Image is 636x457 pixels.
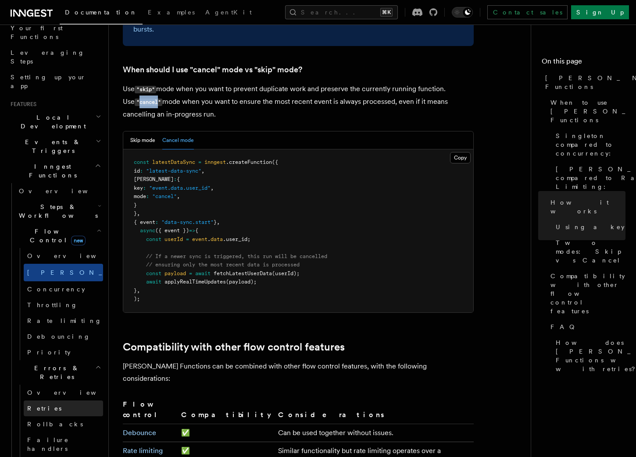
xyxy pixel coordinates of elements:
a: Two modes: Skip vs Cancel [552,235,625,268]
span: : [174,176,177,182]
span: mode [134,193,146,199]
button: Events & Triggers [7,134,103,159]
a: Leveraging Steps [7,45,103,69]
a: Compatibility with other flow control features [123,341,345,353]
span: Singleton compared to concurrency: [556,131,625,158]
span: // If a newer sync is triggered, this run will be cancelled [146,253,327,259]
a: Using a key [552,219,625,235]
a: When should I use "cancel" mode vs "skip" mode? [123,64,302,76]
th: Considerations [275,399,474,424]
span: FAQ [550,322,579,331]
span: [PERSON_NAME] [134,176,174,182]
span: Concurrency [27,286,85,293]
div: Flow Controlnew [15,248,103,360]
a: Setting up your app [7,69,103,94]
a: Your first Functions [7,20,103,45]
a: FAQ [547,319,625,335]
span: applyRealTimeUpdates [164,279,226,285]
a: AgentKit [200,3,257,24]
a: Retries [24,400,103,416]
span: .createFunction [226,159,272,165]
kbd: ⌘K [380,8,393,17]
span: "latest-data-sync" [146,168,201,174]
span: userId [164,236,183,242]
span: const [146,236,161,242]
span: payload [164,270,186,276]
span: fetchLatestUserData [214,270,272,276]
span: Overview [19,188,109,195]
span: , [201,168,204,174]
span: event [192,236,207,242]
span: { [195,227,198,234]
span: await [195,270,211,276]
span: Priority [27,349,71,356]
a: Debounce [123,429,156,437]
a: Debouncing [24,329,103,344]
span: id [134,168,140,174]
a: [PERSON_NAME] Functions [542,70,625,95]
span: = [186,236,189,242]
span: Local Development [7,113,96,131]
span: Debouncing [27,333,90,340]
span: Setting up your app [11,74,86,89]
a: Concurrency [24,281,103,297]
span: = [198,159,201,165]
span: : [155,219,158,225]
a: Examples [143,3,200,24]
span: Flow Control [15,227,96,244]
span: : [143,185,146,191]
span: ({ event }) [155,227,189,234]
span: Events & Triggers [7,138,96,155]
button: Local Development [7,110,103,134]
a: Overview [15,183,103,199]
span: .user_id; [223,236,250,242]
span: Throttling [27,301,78,308]
a: How does [PERSON_NAME] Functions work with retries? [552,335,625,377]
span: Retries [27,405,61,412]
span: Documentation [65,9,137,16]
td: ✅ [178,424,275,442]
span: Overview [27,252,118,259]
a: Throttling [24,297,103,313]
button: Errors & Retries [15,360,103,385]
span: const [146,270,161,276]
h4: On this page [542,56,625,70]
span: } [214,219,217,225]
a: Documentation [60,3,143,25]
span: How it works [550,198,625,216]
span: inngest [204,159,226,165]
span: AgentKit [205,9,252,16]
span: , [211,185,214,191]
p: Use mode when you want to prevent duplicate work and preserve the currently running function. Use... [123,83,474,120]
a: How it works [547,195,625,219]
span: Examples [148,9,195,16]
span: => [189,227,195,234]
span: latestDataSync [152,159,195,165]
span: : [140,168,143,174]
span: , [137,287,140,294]
span: ); [134,296,140,302]
span: Rollbacks [27,421,83,428]
a: Priority [24,344,103,360]
a: Failure handlers [24,432,103,457]
button: Inngest Functions [7,159,103,183]
span: (userId); [272,270,300,276]
code: "skip" [135,86,156,93]
a: Rollbacks [24,416,103,432]
span: Failure handlers [27,436,69,452]
span: Your first Functions [11,25,63,40]
span: , [217,219,220,225]
button: Cancel mode [162,131,194,149]
span: [PERSON_NAME] [27,269,156,276]
span: Overview [27,389,118,396]
span: { [177,176,180,182]
span: async [140,227,155,234]
th: Flow control [123,399,178,424]
span: . [207,236,211,242]
span: Compatibility with other flow control features [550,272,625,315]
span: "cancel" [152,193,177,199]
span: Using a key [556,223,625,231]
a: Singleton compared to concurrency: [552,128,625,161]
span: const [134,159,149,165]
button: Skip mode [130,131,155,149]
